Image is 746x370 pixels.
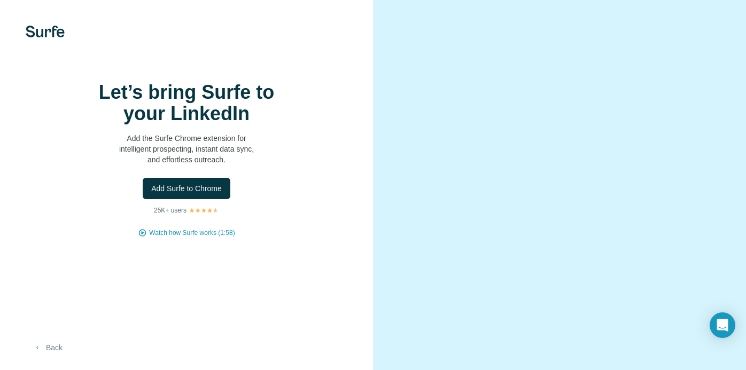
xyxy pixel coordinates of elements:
button: Back [26,338,70,357]
button: Watch how Surfe works (1:58) [149,228,235,238]
img: Surfe's logo [26,26,65,37]
p: 25K+ users [154,206,187,215]
p: Add the Surfe Chrome extension for intelligent prospecting, instant data sync, and effortless out... [80,133,293,165]
div: Open Intercom Messenger [710,312,735,338]
button: Add Surfe to Chrome [143,178,230,199]
h1: Let’s bring Surfe to your LinkedIn [80,82,293,124]
img: Rating Stars [189,207,219,214]
span: Add Surfe to Chrome [151,183,222,194]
